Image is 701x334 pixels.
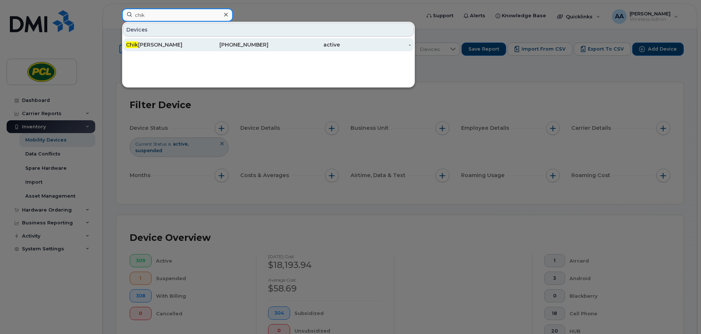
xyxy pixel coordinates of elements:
[126,41,138,48] span: Chik
[197,41,269,48] div: [PHONE_NUMBER]
[123,38,414,51] a: Chik[PERSON_NAME][PHONE_NUMBER]active-
[126,41,197,48] div: [PERSON_NAME]
[340,41,411,48] div: -
[268,41,340,48] div: active
[123,23,414,37] div: Devices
